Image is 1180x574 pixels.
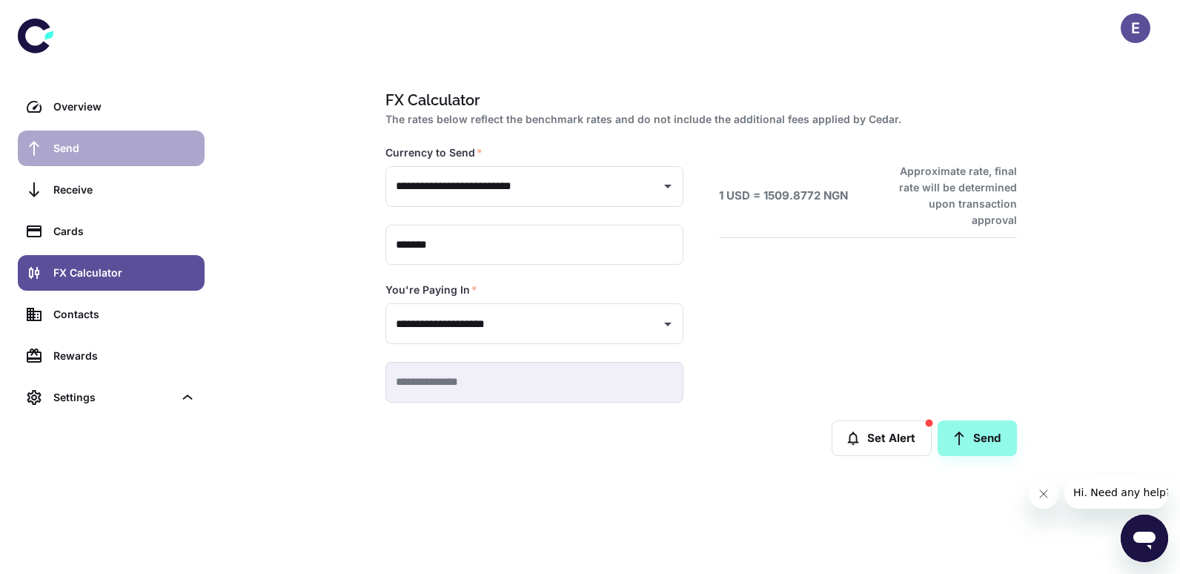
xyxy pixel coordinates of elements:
a: Send [18,131,205,166]
button: Open [657,176,678,197]
div: Cards [53,223,196,240]
h6: 1 USD = 1509.8772 NGN [719,188,848,205]
iframe: Close message [1029,479,1058,509]
a: Rewards [18,338,205,374]
h6: Approximate rate, final rate will be determined upon transaction approval [883,163,1017,228]
iframe: Message from company [1064,476,1168,509]
div: Rewards [53,348,196,364]
div: FX Calculator [53,265,196,281]
a: Contacts [18,297,205,332]
div: Overview [53,99,196,115]
iframe: Button to launch messaging window [1121,515,1168,562]
span: Hi. Need any help? [9,10,107,22]
div: Settings [53,389,173,406]
a: Receive [18,172,205,208]
h1: FX Calculator [385,89,1011,111]
button: Set Alert [832,420,932,456]
a: FX Calculator [18,255,205,291]
button: E [1121,13,1150,43]
div: Contacts [53,306,196,323]
div: Settings [18,380,205,415]
label: Currency to Send [385,145,483,160]
div: Send [53,140,196,156]
a: Overview [18,89,205,125]
label: You're Paying In [385,283,477,297]
a: Send [938,420,1017,456]
a: Cards [18,214,205,249]
button: Open [657,314,678,334]
div: Receive [53,182,196,198]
